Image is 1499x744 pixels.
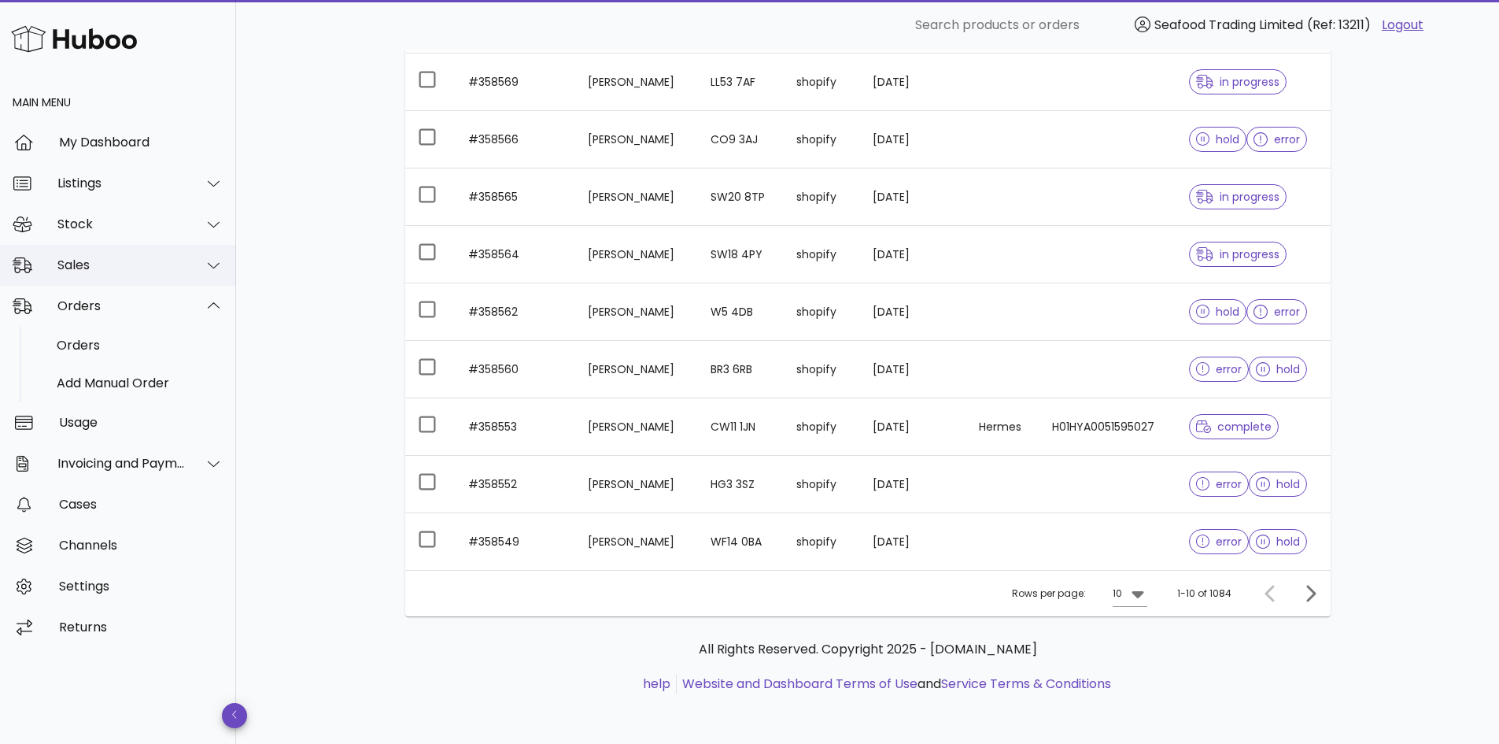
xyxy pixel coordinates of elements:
td: WF14 0BA [698,513,784,570]
div: My Dashboard [59,135,223,150]
span: hold [1196,306,1240,317]
td: #358566 [456,111,576,168]
div: Sales [57,257,186,272]
div: Cases [59,497,223,512]
div: Settings [59,579,223,594]
span: in progress [1196,249,1279,260]
td: #358549 [456,513,576,570]
div: Stock [57,217,186,231]
td: [DATE] [860,54,967,111]
span: error [1253,306,1300,317]
div: Listings [57,176,186,191]
button: Next page [1296,579,1324,608]
div: Orders [57,298,186,313]
span: complete [1196,421,1272,432]
td: [PERSON_NAME] [575,226,698,283]
td: LL53 7AF [698,54,784,111]
td: shopify [784,283,860,341]
td: #358553 [456,398,576,456]
td: CW11 1JN [698,398,784,456]
span: error [1196,479,1242,490]
li: and [677,675,1111,694]
span: hold [1256,364,1300,375]
td: HG3 3SZ [698,456,784,513]
div: 1-10 of 1084 [1177,587,1231,601]
div: Orders [57,338,223,353]
td: [DATE] [860,513,967,570]
span: in progress [1196,76,1279,87]
a: Service Terms & Conditions [941,675,1111,693]
td: [PERSON_NAME] [575,283,698,341]
a: help [643,675,670,693]
span: hold [1256,536,1300,547]
td: shopify [784,398,860,456]
td: [PERSON_NAME] [575,168,698,226]
span: hold [1196,134,1240,145]
td: [PERSON_NAME] [575,456,698,513]
div: Rows per page: [1012,571,1147,616]
td: [PERSON_NAME] [575,513,698,570]
td: [DATE] [860,111,967,168]
td: SW20 8TP [698,168,784,226]
span: (Ref: 13211) [1307,16,1371,34]
span: error [1196,536,1242,547]
div: Channels [59,538,223,553]
td: SW18 4PY [698,226,784,283]
td: Hermes [966,398,1039,456]
td: [DATE] [860,398,967,456]
td: shopify [784,513,860,570]
td: H01HYA0051595027 [1039,398,1176,456]
td: [DATE] [860,341,967,398]
td: shopify [784,54,860,111]
td: shopify [784,226,860,283]
div: Add Manual Order [57,376,223,391]
td: CO9 3AJ [698,111,784,168]
td: #358564 [456,226,576,283]
td: shopify [784,456,860,513]
span: hold [1256,479,1300,490]
td: #358569 [456,54,576,111]
td: [DATE] [860,168,967,226]
td: W5 4DB [698,283,784,341]
td: [DATE] [860,283,967,341]
img: Huboo Logo [11,22,137,56]
td: shopify [784,111,860,168]
td: [DATE] [860,226,967,283]
a: Website and Dashboard Terms of Use [682,675,917,693]
td: #358565 [456,168,576,226]
div: Invoicing and Payments [57,456,186,471]
td: [DATE] [860,456,967,513]
span: in progress [1196,191,1279,202]
span: Seafood Trading Limited [1154,16,1303,34]
a: Logout [1382,16,1423,35]
span: error [1196,364,1242,375]
div: Usage [59,415,223,430]
td: #358560 [456,341,576,398]
span: error [1253,134,1300,145]
td: #358562 [456,283,576,341]
td: [PERSON_NAME] [575,398,698,456]
td: [PERSON_NAME] [575,341,698,398]
div: 10 [1113,587,1122,601]
td: BR3 6RB [698,341,784,398]
td: #358552 [456,456,576,513]
td: shopify [784,168,860,226]
td: [PERSON_NAME] [575,54,698,111]
td: shopify [784,341,860,398]
div: Returns [59,620,223,635]
div: 10Rows per page: [1113,581,1147,606]
p: All Rights Reserved. Copyright 2025 - [DOMAIN_NAME] [418,640,1318,659]
td: [PERSON_NAME] [575,111,698,168]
